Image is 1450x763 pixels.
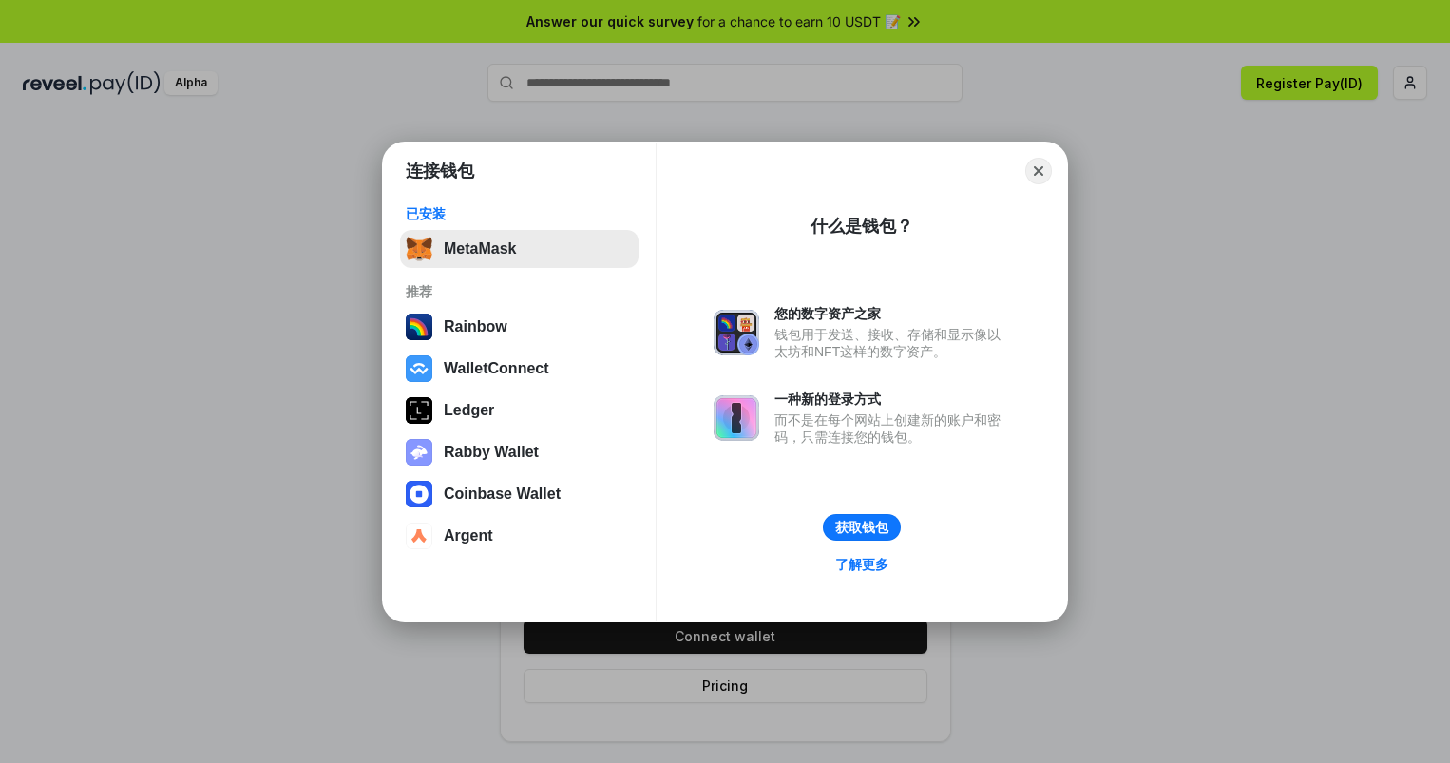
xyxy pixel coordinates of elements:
div: 您的数字资产之家 [774,305,1010,322]
div: Argent [444,527,493,544]
div: 钱包用于发送、接收、存储和显示像以太坊和NFT这样的数字资产。 [774,326,1010,360]
button: Close [1025,158,1052,184]
div: 一种新的登录方式 [774,391,1010,408]
button: 获取钱包 [823,514,901,541]
button: Argent [400,517,639,555]
img: svg+xml,%3Csvg%20fill%3D%22none%22%20height%3D%2233%22%20viewBox%3D%220%200%2035%2033%22%20width%... [406,236,432,262]
button: Rabby Wallet [400,433,639,471]
h1: 连接钱包 [406,160,474,182]
a: 了解更多 [824,552,900,577]
div: 了解更多 [835,556,888,573]
img: svg+xml,%3Csvg%20width%3D%2228%22%20height%3D%2228%22%20viewBox%3D%220%200%2028%2028%22%20fill%3D... [406,481,432,507]
img: svg+xml,%3Csvg%20xmlns%3D%22http%3A%2F%2Fwww.w3.org%2F2000%2Fsvg%22%20fill%3D%22none%22%20viewBox... [714,395,759,441]
button: Rainbow [400,308,639,346]
button: MetaMask [400,230,639,268]
img: svg+xml,%3Csvg%20xmlns%3D%22http%3A%2F%2Fwww.w3.org%2F2000%2Fsvg%22%20width%3D%2228%22%20height%3... [406,397,432,424]
div: Rabby Wallet [444,444,539,461]
img: svg+xml,%3Csvg%20xmlns%3D%22http%3A%2F%2Fwww.w3.org%2F2000%2Fsvg%22%20fill%3D%22none%22%20viewBox... [406,439,432,466]
div: Rainbow [444,318,507,335]
img: svg+xml,%3Csvg%20width%3D%22120%22%20height%3D%22120%22%20viewBox%3D%220%200%20120%20120%22%20fil... [406,314,432,340]
img: svg+xml,%3Csvg%20width%3D%2228%22%20height%3D%2228%22%20viewBox%3D%220%200%2028%2028%22%20fill%3D... [406,523,432,549]
img: svg+xml,%3Csvg%20xmlns%3D%22http%3A%2F%2Fwww.w3.org%2F2000%2Fsvg%22%20fill%3D%22none%22%20viewBox... [714,310,759,355]
img: svg+xml,%3Csvg%20width%3D%2228%22%20height%3D%2228%22%20viewBox%3D%220%200%2028%2028%22%20fill%3D... [406,355,432,382]
div: 推荐 [406,283,633,300]
div: MetaMask [444,240,516,258]
div: 而不是在每个网站上创建新的账户和密码，只需连接您的钱包。 [774,411,1010,446]
button: Ledger [400,391,639,429]
button: WalletConnect [400,350,639,388]
div: 什么是钱包？ [811,215,913,238]
button: Coinbase Wallet [400,475,639,513]
div: 已安装 [406,205,633,222]
div: WalletConnect [444,360,549,377]
div: Coinbase Wallet [444,486,561,503]
div: 获取钱包 [835,519,888,536]
div: Ledger [444,402,494,419]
